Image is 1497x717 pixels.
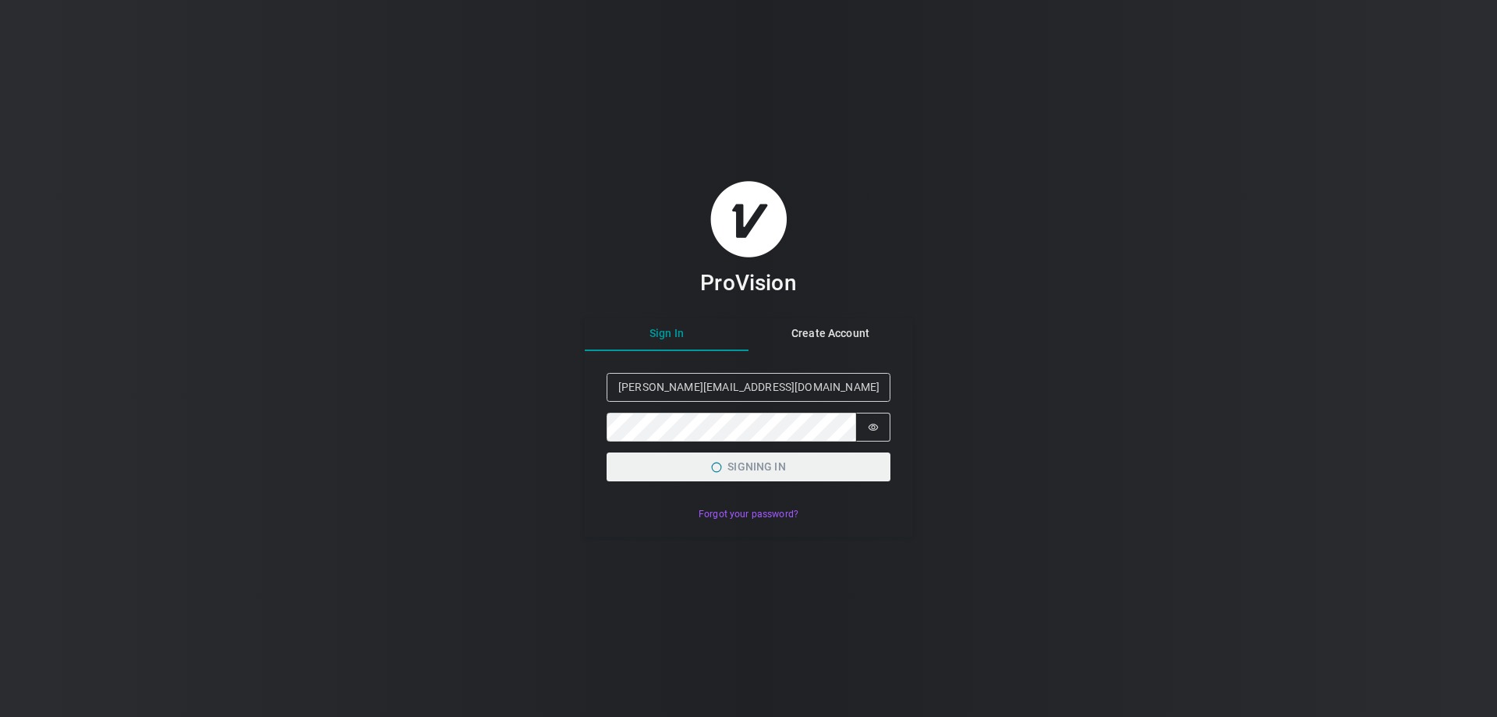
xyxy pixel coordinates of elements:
span: Signing in [711,459,786,475]
input: Email [607,373,890,402]
button: Sign In [585,317,748,351]
button: Show password [856,413,890,442]
h3: ProVision [700,269,796,296]
button: Create Account [748,317,912,351]
button: Forgot your password? [690,503,806,526]
button: Signing in [607,453,890,481]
